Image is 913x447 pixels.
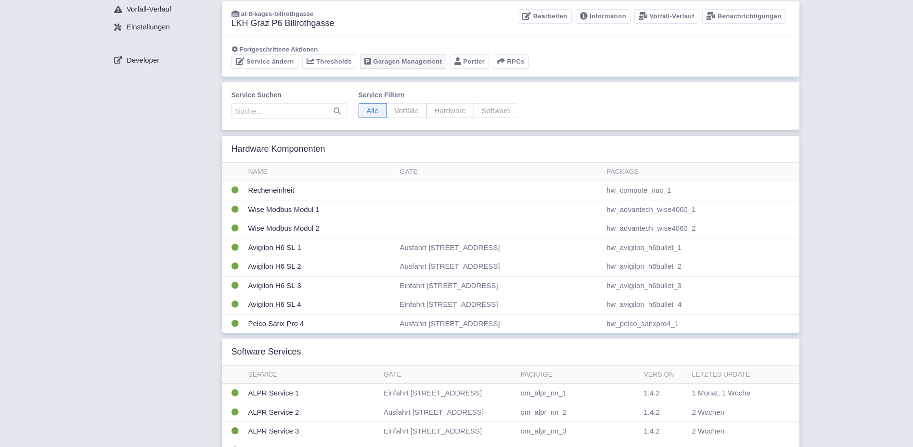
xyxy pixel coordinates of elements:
th: Version [640,366,688,384]
a: Benachrichtigungen [702,9,785,24]
td: hw_avigilon_h6bullet_2 [603,257,799,276]
a: Vorfall-Verlauf [106,0,222,19]
a: Portier [450,54,489,69]
h3: LKH Graz P6 Billrothgasse [231,18,334,29]
a: Garagen Management [360,54,446,69]
span: Fortgeschrittene Aktionen [240,46,318,53]
td: hw_advantech_wise4060_1 [603,200,799,219]
td: hw_advantech_wise4060_2 [603,219,799,238]
a: Einstellungen [106,18,222,37]
td: Einfahrt [STREET_ADDRESS] [396,295,603,315]
a: Bearbeiten [518,9,571,24]
td: Wise Modbus Modul 1 [244,200,396,219]
th: Package [603,163,799,181]
td: Avigilon H6 SL 2 [244,257,396,276]
td: 2 Wochen [688,403,782,422]
a: Service ändern [231,54,298,69]
td: hw_pelco_sarixpro4_1 [603,314,799,333]
span: 1.4.2 [643,389,659,397]
span: Hardware [426,103,474,118]
td: Ausfahrt [STREET_ADDRESS] [380,403,516,422]
a: Thresholds [302,54,356,69]
td: om_alpr_nn_1 [516,384,640,403]
td: Wise Modbus Modul 2 [244,219,396,238]
td: Ausfahrt [STREET_ADDRESS] [396,257,603,276]
a: Information [576,9,630,24]
button: RPCs [493,54,529,69]
input: Suche… [231,103,347,118]
td: 2 Wochen [688,422,782,441]
td: hw_compute_nuc_1 [603,181,799,200]
td: ALPR Service 1 [244,384,380,403]
span: 1.4.2 [643,408,659,416]
span: Software [474,103,518,118]
span: Einstellungen [127,22,170,33]
td: hw_avigilon_h6bullet_4 [603,295,799,315]
td: Einfahrt [STREET_ADDRESS] [380,384,516,403]
th: Package [516,366,640,384]
td: ALPR Service 2 [244,403,380,422]
label: Service filtern [359,90,518,100]
label: Service suchen [231,90,347,100]
th: Name [244,163,396,181]
a: Vorfall-Verlauf [634,9,698,24]
td: Einfahrt [STREET_ADDRESS] [396,276,603,295]
td: Avigilon H6 SL 4 [244,295,396,315]
span: Vorfälle [386,103,427,118]
th: Gate [396,163,603,181]
h3: Hardware Komponenten [231,144,325,155]
td: Pelco Sarix Pro 4 [244,314,396,333]
td: hw_avigilon_h6bullet_1 [603,238,799,257]
span: Developer [127,55,159,66]
th: Gate [380,366,516,384]
th: Service [244,366,380,384]
th: Letztes Update [688,366,782,384]
td: om_alpr_nn_2 [516,403,640,422]
td: Ausfahrt [STREET_ADDRESS] [396,314,603,333]
span: Vorfall-Verlauf [127,4,171,15]
td: Ausfahrt [STREET_ADDRESS] [396,238,603,257]
td: Avigilon H6 SL 1 [244,238,396,257]
span: 1.4.2 [643,427,659,435]
h3: Software Services [231,347,301,357]
td: 1 Monat, 1 Woche [688,384,782,403]
td: Einfahrt [STREET_ADDRESS] [380,422,516,441]
td: ALPR Service 3 [244,422,380,441]
td: hw_avigilon_h6bullet_3 [603,276,799,295]
td: Recheneinheit [244,181,396,200]
td: om_alpr_nn_3 [516,422,640,441]
span: at-8-kages-billrothgasse [241,10,314,17]
td: Avigilon H6 SL 3 [244,276,396,295]
span: Alle [359,103,387,118]
a: Developer [106,51,222,69]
